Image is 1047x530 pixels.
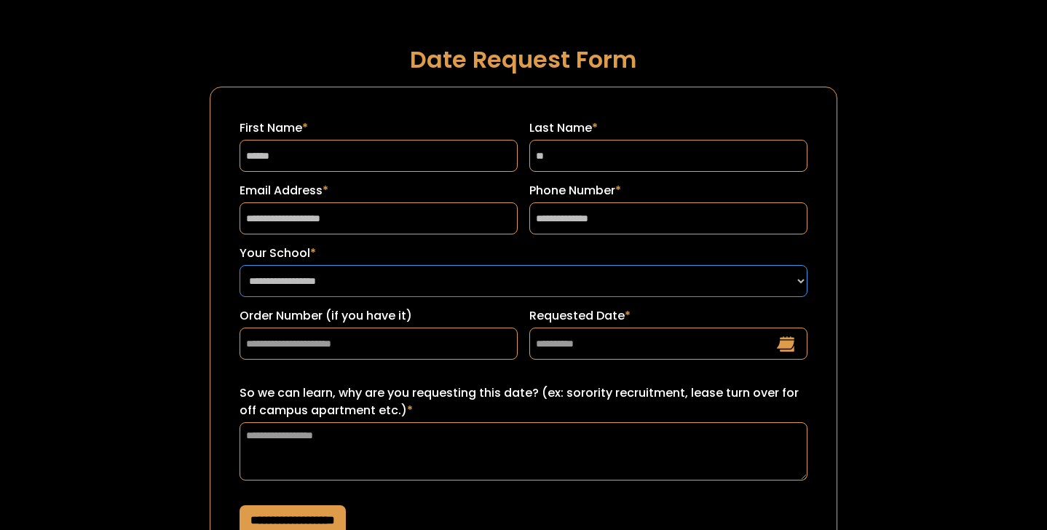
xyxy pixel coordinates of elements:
[240,182,518,199] label: Email Address
[240,119,518,137] label: First Name
[529,119,807,137] label: Last Name
[240,384,808,419] label: So we can learn, why are you requesting this date? (ex: sorority recruitment, lease turn over for...
[529,307,807,325] label: Requested Date
[210,47,838,72] h1: Date Request Form
[240,307,518,325] label: Order Number (if you have it)
[529,182,807,199] label: Phone Number
[240,245,808,262] label: Your School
